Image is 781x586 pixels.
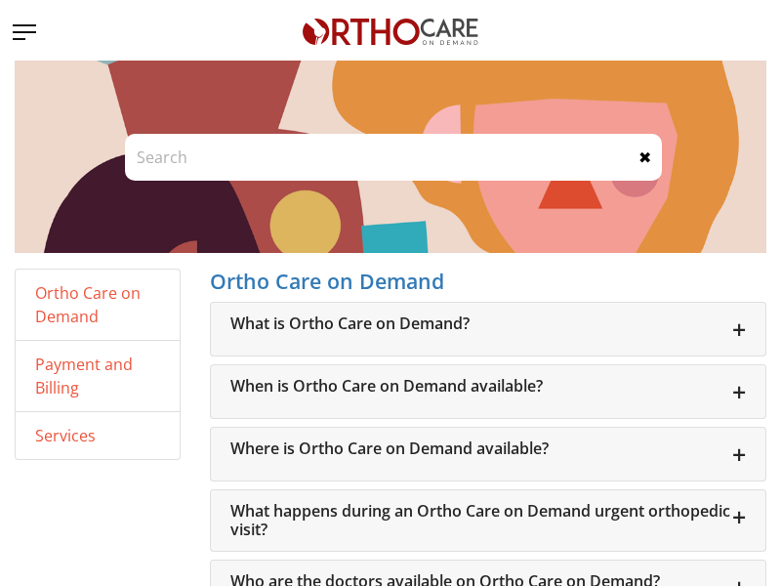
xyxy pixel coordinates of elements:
[633,145,657,170] button: ✖
[35,425,96,446] a: Services
[125,134,662,181] input: Search
[35,282,141,327] a: Ortho Care on Demand
[230,439,746,458] h6: Where is Ortho Care on Demand available?
[35,354,133,398] a: Payment and Billing
[230,502,746,539] h6: What happens during an Ortho Care on Demand urgent orthopedic visit?
[230,314,746,333] h6: What is Ortho Care on Demand?
[210,269,766,294] h5: Ortho Care on Demand
[230,377,746,396] h6: When is Ortho Care on Demand available?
